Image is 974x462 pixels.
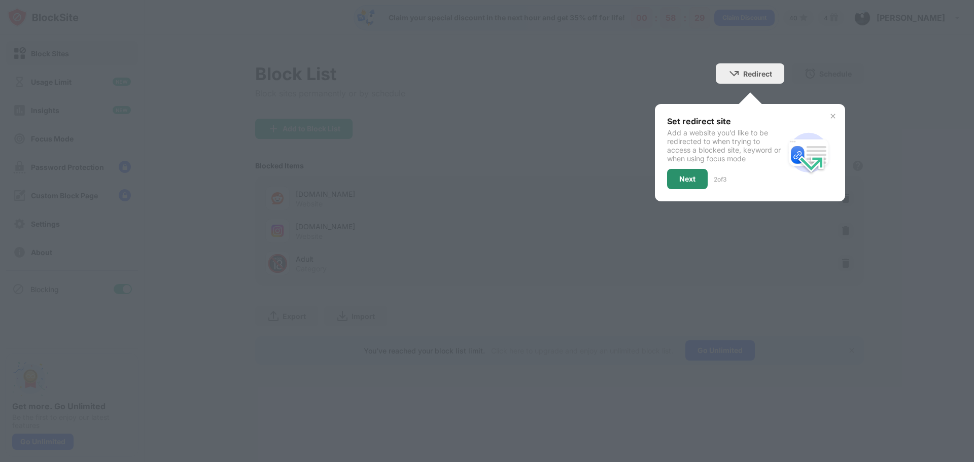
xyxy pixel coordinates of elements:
[784,128,833,177] img: redirect.svg
[714,175,726,183] div: 2 of 3
[679,175,695,183] div: Next
[667,116,784,126] div: Set redirect site
[829,112,837,120] img: x-button.svg
[667,128,784,163] div: Add a website you’d like to be redirected to when trying to access a blocked site, keyword or whe...
[743,69,772,78] div: Redirect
